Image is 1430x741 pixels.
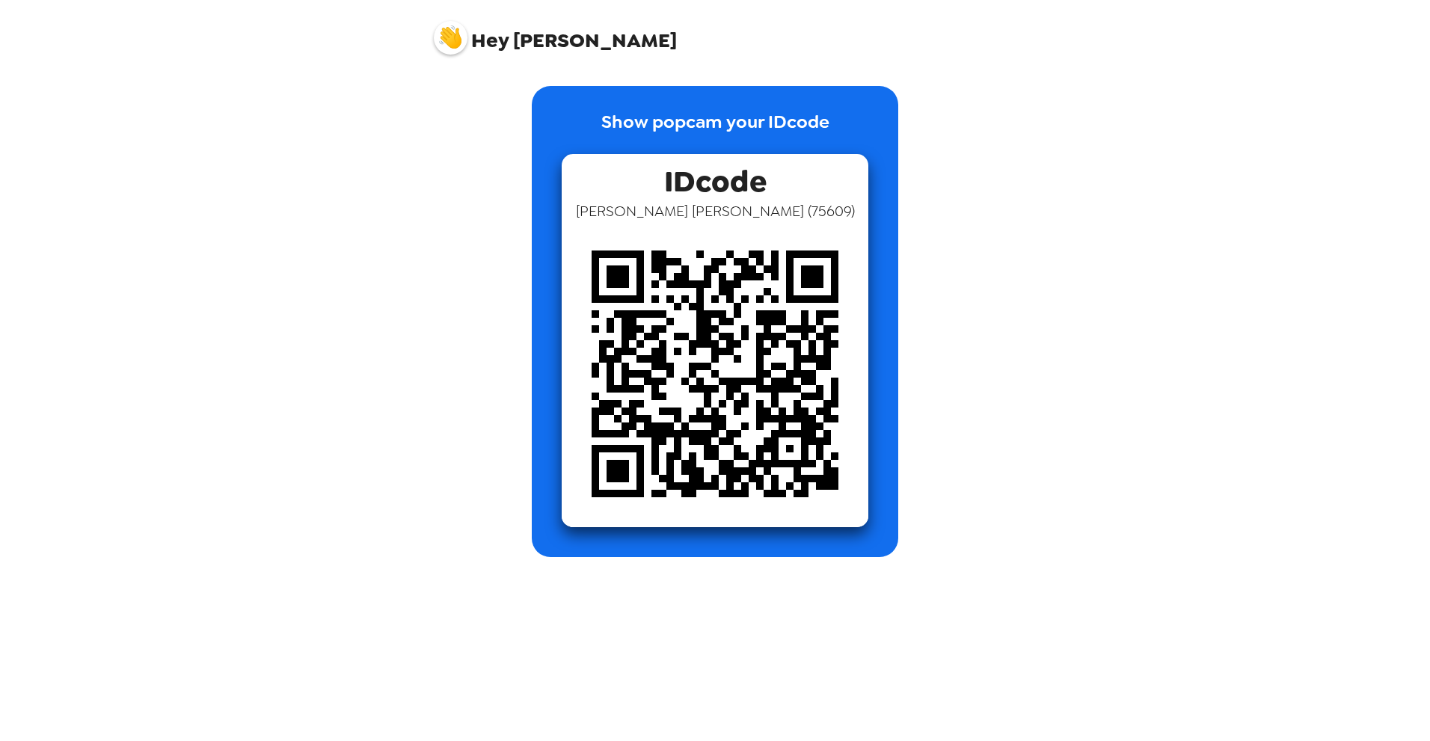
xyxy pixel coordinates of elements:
[434,21,467,55] img: profile pic
[562,221,868,527] img: qr code
[664,154,767,201] span: IDcode
[576,201,855,221] span: [PERSON_NAME] [PERSON_NAME] ( 75609 )
[471,27,509,54] span: Hey
[434,13,677,51] span: [PERSON_NAME]
[601,108,829,154] p: Show popcam your IDcode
